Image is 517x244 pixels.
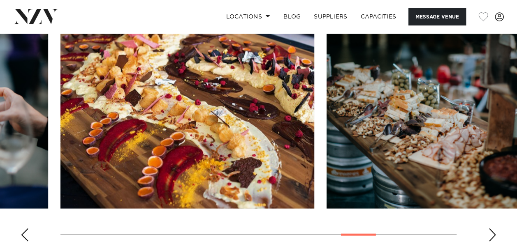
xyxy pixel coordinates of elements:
[354,8,403,25] a: Capacities
[219,8,277,25] a: Locations
[277,8,307,25] a: BLOG
[307,8,354,25] a: SUPPLIERS
[13,9,58,24] img: nzv-logo.png
[60,23,314,209] swiper-slide: 13 / 17
[408,8,466,25] button: Message Venue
